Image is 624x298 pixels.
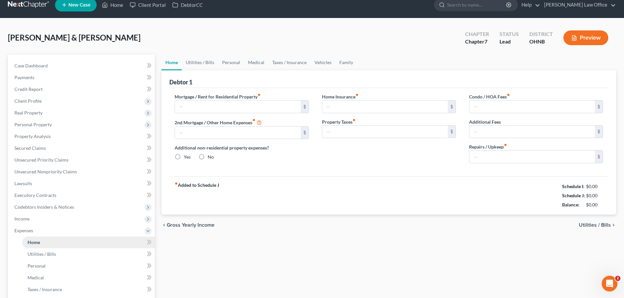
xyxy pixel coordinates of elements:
[579,222,616,228] button: Utilities / Bills chevron_right
[301,127,309,139] div: $
[469,100,595,113] input: --
[175,127,300,139] input: --
[586,183,603,190] div: $0.00
[562,202,579,207] strong: Balance:
[602,276,617,291] iframe: Intercom live chat
[252,118,255,122] i: fiber_manual_record
[595,126,603,138] div: $
[22,284,155,295] a: Taxes / Insurance
[161,222,215,228] button: chevron_left Gross Yearly Income
[175,93,261,100] label: Mortgage / Rent for Residential Property
[615,276,620,281] span: 2
[311,55,335,70] a: Vehicles
[244,55,268,70] a: Medical
[352,118,356,122] i: fiber_manual_record
[355,93,359,96] i: fiber_manual_record
[161,55,182,70] a: Home
[14,86,43,92] span: Credit Report
[9,83,155,95] a: Credit Report
[28,287,62,292] span: Taxes / Insurance
[484,38,487,44] span: 7
[14,157,68,163] span: Unsecured Priority Claims
[465,38,489,45] div: Chapter
[22,272,155,284] a: Medical
[14,181,32,186] span: Lawsuits
[9,189,155,201] a: Executory Contracts
[28,263,46,269] span: Personal
[322,100,448,113] input: --
[175,144,309,151] label: Additional non-residential property expenses?
[175,182,178,185] i: fiber_manual_record
[586,202,603,208] div: $0.00
[322,126,448,138] input: --
[14,192,56,198] span: Executory Contracts
[529,30,553,38] div: District
[22,248,155,260] a: Utilities / Bills
[14,122,52,127] span: Personal Property
[9,178,155,189] a: Lawsuits
[9,72,155,83] a: Payments
[500,30,519,38] div: Status
[562,193,585,198] strong: Schedule J:
[9,131,155,142] a: Property Analysis
[14,228,33,233] span: Expenses
[469,118,501,125] label: Additional Fees
[579,222,611,228] span: Utilities / Bills
[161,222,167,228] i: chevron_left
[28,239,40,245] span: Home
[182,55,218,70] a: Utilities / Bills
[586,192,603,199] div: $0.00
[14,216,29,221] span: Income
[268,55,311,70] a: Taxes / Insurance
[9,154,155,166] a: Unsecured Priority Claims
[169,78,192,86] div: Debtor 1
[14,110,43,115] span: Real Property
[68,3,90,8] span: New Case
[175,182,219,209] strong: Added to Schedule J
[14,75,34,80] span: Payments
[14,63,48,68] span: Case Dashboard
[448,100,456,113] div: $
[175,100,300,113] input: --
[208,154,214,160] label: No
[167,222,215,228] span: Gross Yearly Income
[14,204,74,210] span: Codebtors Insiders & Notices
[14,133,51,139] span: Property Analysis
[184,154,191,160] label: Yes
[469,150,595,163] input: --
[218,55,244,70] a: Personal
[595,150,603,163] div: $
[563,30,608,45] button: Preview
[611,222,616,228] i: chevron_right
[507,93,510,96] i: fiber_manual_record
[9,166,155,178] a: Unsecured Nonpriority Claims
[9,142,155,154] a: Secured Claims
[14,145,46,151] span: Secured Claims
[257,93,261,96] i: fiber_manual_record
[322,93,359,100] label: Home Insurance
[529,38,553,45] div: OHNB
[469,126,595,138] input: --
[500,38,519,45] div: Lead
[9,60,155,72] a: Case Dashboard
[22,237,155,248] a: Home
[595,100,603,113] div: $
[8,33,141,42] span: [PERSON_NAME] & [PERSON_NAME]
[322,118,356,125] label: Property Taxes
[335,55,357,70] a: Family
[22,260,155,272] a: Personal
[469,93,510,100] label: Condo / HOA Fees
[14,169,77,174] span: Unsecured Nonpriority Claims
[448,126,456,138] div: $
[175,118,262,126] label: 2nd Mortgage / Other Home Expenses
[469,143,507,150] label: Repairs / Upkeep
[465,30,489,38] div: Chapter
[562,184,584,189] strong: Schedule I:
[28,275,44,280] span: Medical
[28,251,56,257] span: Utilities / Bills
[504,143,507,147] i: fiber_manual_record
[301,100,309,113] div: $
[14,98,42,104] span: Client Profile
